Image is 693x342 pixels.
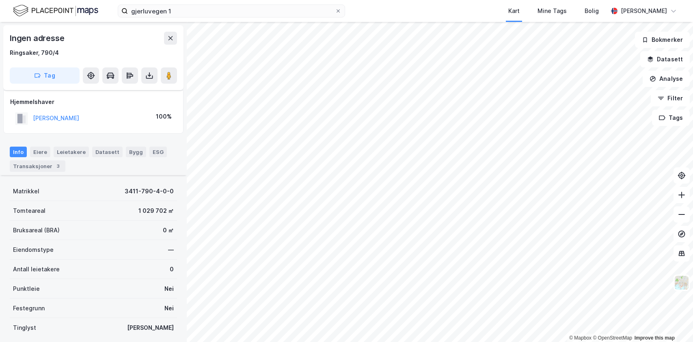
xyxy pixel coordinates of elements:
iframe: Chat Widget [652,303,693,342]
div: Ingen adresse [10,32,66,45]
div: 0 [170,264,174,274]
div: Punktleie [13,284,40,294]
div: Transaksjoner [10,160,65,172]
button: Datasett [640,51,690,67]
a: Mapbox [569,335,592,341]
img: logo.f888ab2527a4732fd821a326f86c7f29.svg [13,4,98,18]
div: Info [10,147,27,157]
div: Hjemmelshaver [10,97,177,107]
div: Tinglyst [13,323,36,333]
div: Festegrunn [13,303,45,313]
div: 0 ㎡ [163,225,174,235]
img: Z [674,275,689,290]
button: Filter [651,90,690,106]
div: Eiere [30,147,50,157]
div: 3 [54,162,62,170]
div: 1 029 702 ㎡ [138,206,174,216]
div: ESG [149,147,167,157]
button: Tags [652,110,690,126]
div: Kart [508,6,520,16]
div: Bolig [585,6,599,16]
div: [PERSON_NAME] [621,6,667,16]
div: Nei [164,284,174,294]
div: Mine Tags [538,6,567,16]
div: Eiendomstype [13,245,54,255]
div: Tomteareal [13,206,45,216]
button: Tag [10,67,80,84]
a: Improve this map [635,335,675,341]
a: OpenStreetMap [593,335,632,341]
div: Antall leietakere [13,264,60,274]
button: Bokmerker [635,32,690,48]
div: Bruksareal (BRA) [13,225,60,235]
div: — [168,245,174,255]
div: Kontrollprogram for chat [652,303,693,342]
div: 100% [156,112,172,121]
div: Nei [164,303,174,313]
div: Ringsaker, 790/4 [10,48,59,58]
div: [PERSON_NAME] [127,323,174,333]
button: Analyse [643,71,690,87]
div: 3411-790-4-0-0 [125,186,174,196]
div: Bygg [126,147,146,157]
div: Matrikkel [13,186,39,196]
div: Leietakere [54,147,89,157]
div: Datasett [92,147,123,157]
input: Søk på adresse, matrikkel, gårdeiere, leietakere eller personer [128,5,335,17]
